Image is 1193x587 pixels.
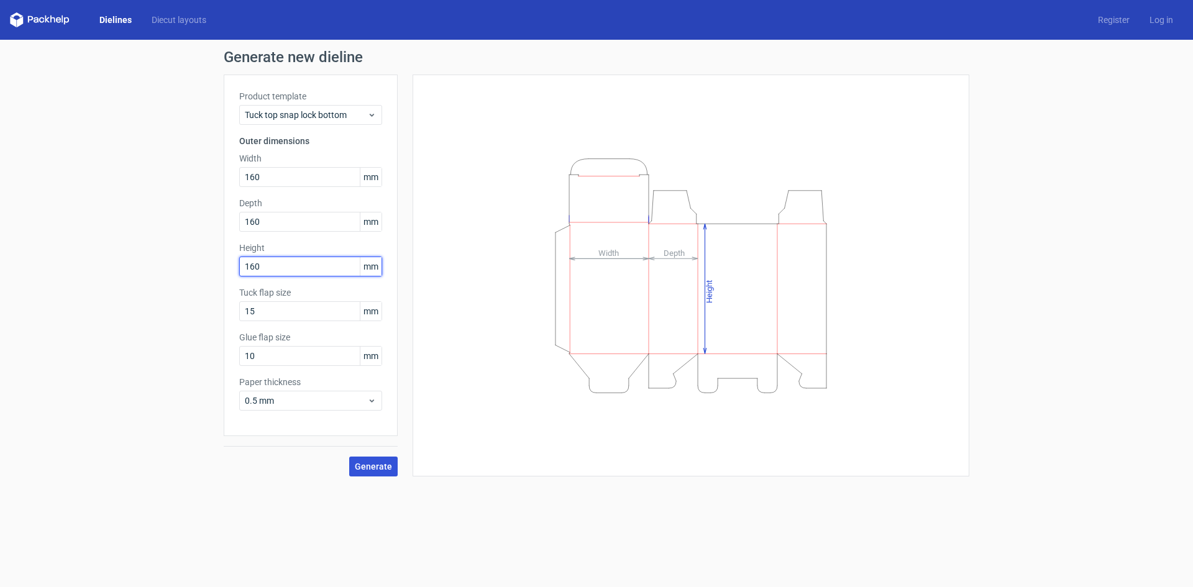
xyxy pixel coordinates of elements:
label: Depth [239,197,382,209]
label: Product template [239,90,382,102]
button: Generate [349,457,398,476]
h1: Generate new dieline [224,50,969,65]
label: Glue flap size [239,331,382,344]
span: mm [360,257,382,276]
label: Width [239,152,382,165]
span: mm [360,347,382,365]
a: Diecut layouts [142,14,216,26]
label: Height [239,242,382,254]
tspan: Width [598,248,619,257]
h3: Outer dimensions [239,135,382,147]
a: Log in [1140,14,1183,26]
tspan: Depth [664,248,685,257]
span: mm [360,302,382,321]
a: Register [1088,14,1140,26]
label: Paper thickness [239,376,382,388]
span: mm [360,168,382,186]
label: Tuck flap size [239,286,382,299]
span: 0.5 mm [245,394,367,407]
span: mm [360,212,382,231]
span: Tuck top snap lock bottom [245,109,367,121]
tspan: Height [705,280,714,303]
span: Generate [355,462,392,471]
a: Dielines [89,14,142,26]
